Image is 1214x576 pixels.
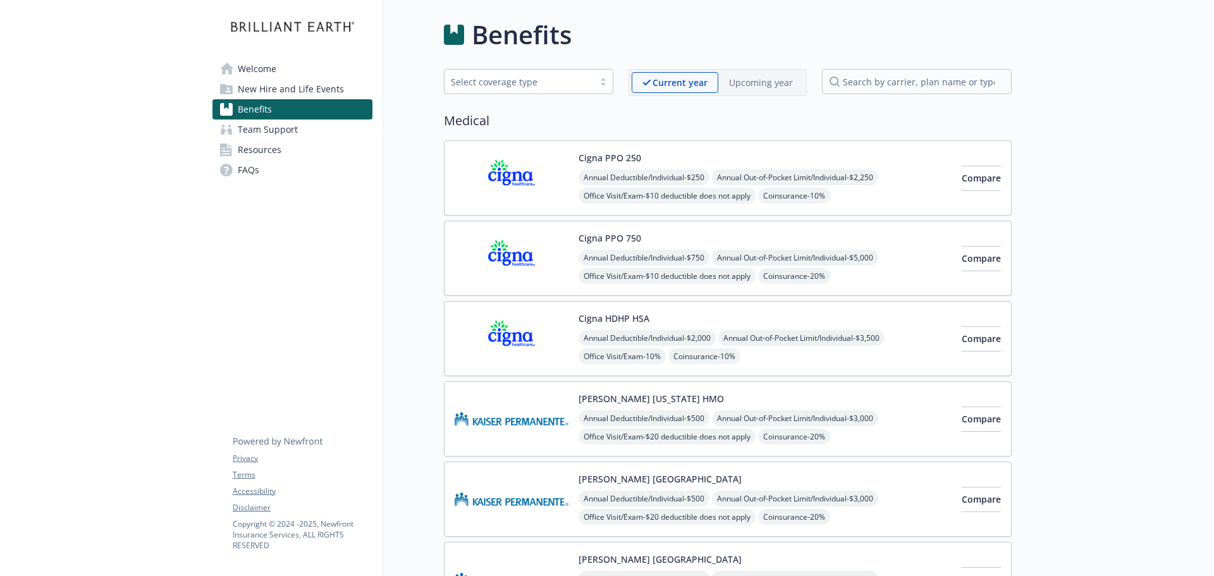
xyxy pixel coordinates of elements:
[653,76,708,89] p: Current year
[212,160,372,180] a: FAQs
[212,140,372,160] a: Resources
[962,413,1001,425] span: Compare
[238,160,259,180] span: FAQs
[579,410,709,426] span: Annual Deductible/Individual - $500
[238,140,281,160] span: Resources
[579,151,641,164] button: Cigna PPO 250
[233,518,372,551] p: Copyright © 2024 - 2025 , Newfront Insurance Services, ALL RIGHTS RESERVED
[579,268,756,284] span: Office Visit/Exam - $10 deductible does not apply
[233,502,372,513] a: Disclaimer
[472,16,572,54] h1: Benefits
[579,231,641,245] button: Cigna PPO 750
[212,59,372,79] a: Welcome
[962,172,1001,184] span: Compare
[579,472,742,486] button: [PERSON_NAME] [GEOGRAPHIC_DATA]
[962,407,1001,432] button: Compare
[729,76,793,89] p: Upcoming year
[455,312,568,365] img: CIGNA carrier logo
[233,469,372,481] a: Terms
[455,472,568,526] img: Kaiser Permanente Insurance Company carrier logo
[579,312,649,325] button: Cigna HDHP HSA
[579,188,756,204] span: Office Visit/Exam - $10 deductible does not apply
[712,491,878,506] span: Annual Out-of-Pocket Limit/Individual - $3,000
[455,151,568,205] img: CIGNA carrier logo
[962,487,1001,512] button: Compare
[238,99,272,119] span: Benefits
[238,59,276,79] span: Welcome
[455,392,568,446] img: Kaiser Permanente of Colorado carrier logo
[712,250,878,266] span: Annual Out-of-Pocket Limit/Individual - $5,000
[712,169,878,185] span: Annual Out-of-Pocket Limit/Individual - $2,250
[962,333,1001,345] span: Compare
[212,119,372,140] a: Team Support
[579,509,756,525] span: Office Visit/Exam - $20 deductible does not apply
[712,410,878,426] span: Annual Out-of-Pocket Limit/Individual - $3,000
[579,348,666,364] span: Office Visit/Exam - 10%
[212,99,372,119] a: Benefits
[758,509,830,525] span: Coinsurance - 20%
[579,491,709,506] span: Annual Deductible/Individual - $500
[233,453,372,464] a: Privacy
[579,553,742,566] button: [PERSON_NAME] [GEOGRAPHIC_DATA]
[238,119,298,140] span: Team Support
[962,326,1001,352] button: Compare
[212,79,372,99] a: New Hire and Life Events
[579,429,756,444] span: Office Visit/Exam - $20 deductible does not apply
[451,75,587,89] div: Select coverage type
[579,169,709,185] span: Annual Deductible/Individual - $250
[579,392,724,405] button: [PERSON_NAME] [US_STATE] HMO
[962,246,1001,271] button: Compare
[579,250,709,266] span: Annual Deductible/Individual - $750
[668,348,740,364] span: Coinsurance - 10%
[444,111,1012,130] h2: Medical
[962,166,1001,191] button: Compare
[455,231,568,285] img: CIGNA carrier logo
[718,330,885,346] span: Annual Out-of-Pocket Limit/Individual - $3,500
[822,69,1012,94] input: search by carrier, plan name or type
[238,79,344,99] span: New Hire and Life Events
[758,188,830,204] span: Coinsurance - 10%
[962,493,1001,505] span: Compare
[962,252,1001,264] span: Compare
[758,429,830,444] span: Coinsurance - 20%
[758,268,830,284] span: Coinsurance - 20%
[233,486,372,497] a: Accessibility
[579,330,716,346] span: Annual Deductible/Individual - $2,000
